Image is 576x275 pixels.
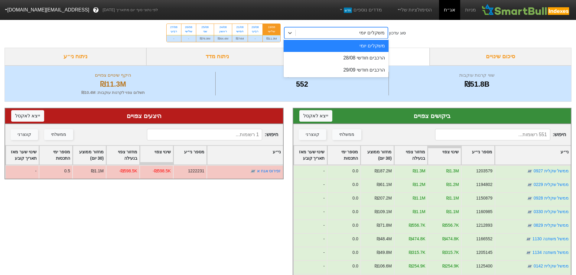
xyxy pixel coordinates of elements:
[218,25,228,29] div: 24/08
[293,165,327,179] div: -
[252,25,259,29] div: 20/08
[361,146,394,165] div: Toggle SortBy
[526,222,532,229] img: tase link
[6,146,39,165] div: Toggle SortBy
[412,181,425,188] div: ₪1.2M
[293,179,327,192] div: -
[5,48,146,66] div: ניתוח ני״ע
[51,131,66,138] div: ממשלתי
[218,29,228,34] div: ראשון
[266,25,277,29] div: 19/08
[94,6,98,14] span: ?
[408,249,425,256] div: ₪315.7K
[236,29,244,34] div: חמישי
[476,209,492,215] div: 1160985
[352,236,358,242] div: 0.0
[196,35,214,42] div: ₪76.9M
[293,233,327,247] div: -
[336,4,384,16] a: מדדים נוספיםחדש
[257,168,281,173] a: זפירוס אגח א
[374,263,392,269] div: ₪106.6M
[181,35,196,42] div: -
[11,129,38,140] button: קונצרני
[412,209,425,215] div: ₪1.1M
[250,168,256,174] img: tase link
[299,111,565,120] div: ביקושים צפויים
[12,79,214,90] div: ₪11.3M
[476,181,492,188] div: 1194802
[526,195,532,201] img: tase link
[408,222,425,229] div: ₪556.7K
[428,146,461,165] div: Toggle SortBy
[390,79,564,90] div: ₪51.8B
[352,195,358,201] div: 0.0
[390,72,564,79] div: שווי קרנות עוקבות
[299,129,326,140] button: קונצרני
[352,181,358,188] div: 0.0
[170,25,177,29] div: 27/08
[39,146,72,165] div: Toggle SortBy
[532,236,569,241] a: ממשל משתנה 1130
[207,146,283,165] div: Toggle SortBy
[377,249,392,256] div: ₪49.8M
[533,264,569,268] a: ממשל שקלית 0142
[476,236,492,242] div: 1166552
[526,182,532,188] img: tase link
[103,7,158,13] span: לפי נתוני סוף יום מתאריך [DATE]
[359,29,385,37] div: משקלים יומי
[12,72,214,79] div: היקף שינויים צפויים
[533,209,569,214] a: ממשל שקלית 0330
[446,209,459,215] div: ₪1.1M
[412,168,425,174] div: ₪1.3M
[12,90,214,96] div: תשלום צפוי לקרנות עוקבות : ₪10.4M
[526,263,532,269] img: tase link
[293,247,327,260] div: -
[5,165,39,179] div: -
[140,146,173,165] div: Toggle SortBy
[476,263,492,269] div: 1125400
[377,222,392,229] div: ₪71.8M
[64,168,70,174] div: 0.5
[352,263,358,269] div: 0.0
[476,222,492,229] div: 1212893
[217,79,387,90] div: 552
[284,52,389,64] div: הרכבים חודשי 28/08
[294,146,327,165] div: Toggle SortBy
[252,29,259,34] div: רביעי
[526,168,532,174] img: tase link
[263,35,281,42] div: ₪11.3M
[526,209,532,215] img: tase link
[248,35,262,42] div: -
[18,131,31,138] div: קונצרני
[533,168,569,173] a: ממשל שקלית 0927
[266,29,277,34] div: שלישי
[119,168,137,174] div: -₪598.5K
[306,131,319,138] div: קונצרני
[73,146,106,165] div: Toggle SortBy
[352,249,358,256] div: 0.0
[185,29,192,34] div: שלישי
[476,249,492,256] div: 1205145
[374,209,392,215] div: ₪109.1M
[446,168,459,174] div: ₪1.3M
[532,250,569,255] a: ממשל משתנה 1134
[442,249,459,256] div: ₪315.7K
[374,195,392,201] div: ₪207.2M
[481,4,571,16] img: SmartBull
[461,146,494,165] div: Toggle SortBy
[185,25,192,29] div: 26/08
[430,48,571,66] div: סיכום שינויים
[352,209,358,215] div: 0.0
[435,129,566,140] span: חיפוש :
[446,195,459,201] div: ₪1.1M
[293,206,327,219] div: -
[525,236,531,242] img: tase link
[332,129,361,140] button: ממשלתי
[200,29,210,34] div: שני
[476,168,492,174] div: 1203579
[293,260,327,274] div: -
[408,236,425,242] div: ₪474.8K
[91,168,104,174] div: ₪1.1M
[188,168,204,174] div: 1222231
[174,146,207,165] div: Toggle SortBy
